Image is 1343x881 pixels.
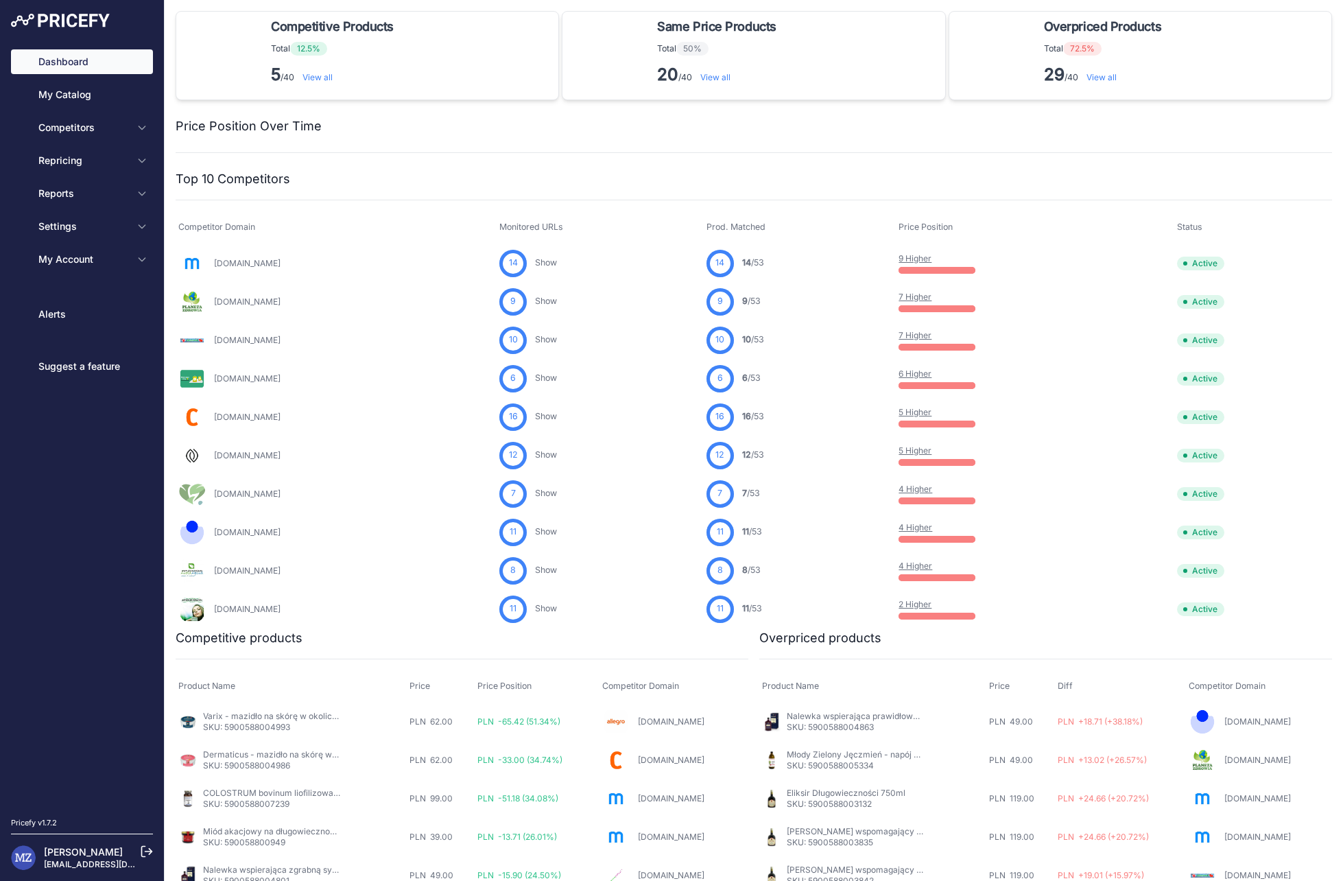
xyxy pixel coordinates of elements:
[535,334,557,344] a: Show
[787,865,1047,875] a: [PERSON_NAME] wspomagający prawidłową pracę wątroby 750ml
[509,257,518,270] span: 14
[535,526,557,537] a: Show
[1177,410,1224,424] span: Active
[638,832,704,842] a: [DOMAIN_NAME]
[717,487,722,500] span: 7
[989,793,1034,803] span: PLN 119.00
[1044,17,1161,36] span: Overpriced Products
[1044,42,1167,56] p: Total
[1224,793,1291,803] a: [DOMAIN_NAME]
[1177,449,1224,462] span: Active
[176,169,290,189] h2: Top 10 Competitors
[1224,755,1291,765] a: [DOMAIN_NAME]
[715,410,724,423] span: 16
[214,412,281,422] a: [DOMAIN_NAME]
[409,681,430,691] span: Price
[989,716,1033,727] span: PLN 49.00
[787,799,905,810] p: SKU: 5900588003132
[742,449,751,460] span: 12
[1177,333,1224,347] span: Active
[11,115,153,140] button: Competitors
[44,846,123,858] a: [PERSON_NAME]
[271,64,399,86] p: /40
[510,372,516,385] span: 6
[1177,564,1224,578] span: Active
[657,17,776,36] span: Same Price Products
[742,296,761,306] a: 9/53
[214,258,281,268] a: [DOMAIN_NAME]
[203,788,454,798] a: COLOSTRUM bovinum liofilizowane wołowe 105kaps. po 400mg
[657,42,781,56] p: Total
[1189,681,1265,691] span: Competitor Domain
[717,372,723,385] span: 6
[742,488,747,498] span: 7
[717,295,723,308] span: 9
[477,716,560,727] span: PLN -65.42 (51.34%)
[11,14,110,27] img: Pricefy Logo
[1058,832,1149,842] span: PLN +24.66 (+20.72%)
[409,755,453,765] span: PLN 62.00
[742,565,761,575] a: 8/53
[477,793,558,803] span: PLN -51.18 (34.08%)
[717,526,724,539] span: 11
[1177,372,1224,386] span: Active
[176,117,322,136] h2: Price Position Over Time
[535,565,557,575] a: Show
[742,603,749,613] span: 11
[1224,870,1291,880] a: [DOMAIN_NAME]
[535,603,557,613] a: Show
[899,407,931,417] a: 5 Higher
[409,716,453,727] span: PLN 62.00
[657,64,781,86] p: /40
[1058,793,1149,803] span: PLN +24.66 (+20.72%)
[1177,222,1202,232] span: Status
[510,602,516,615] span: 11
[203,760,340,771] p: SKU: 5900588004986
[203,749,523,760] a: Dermaticus - mazidło na skórę w okolicy [GEOGRAPHIC_DATA] i kręgosłupa 150ml
[1058,870,1144,880] span: PLN +19.01 (+15.97%)
[717,564,723,577] span: 8
[176,629,302,648] h2: Competitive products
[638,755,704,765] a: [DOMAIN_NAME]
[717,602,724,615] span: 11
[638,793,704,803] a: [DOMAIN_NAME]
[742,334,764,344] a: 10/53
[11,49,153,801] nav: Sidebar
[409,870,453,880] span: PLN 49.00
[271,17,394,36] span: Competitive Products
[742,411,751,421] span: 16
[510,295,516,308] span: 9
[11,354,153,379] a: Suggest a feature
[203,799,340,810] p: SKU: 5900588007239
[1177,526,1224,539] span: Active
[742,411,764,421] a: 16/53
[203,865,385,875] a: Nalewka wspierająca zgrabną sylwetkę 200ml
[509,333,518,346] span: 10
[1177,257,1224,270] span: Active
[1063,42,1102,56] span: 72.5%
[989,681,1010,691] span: Price
[271,42,399,56] p: Total
[214,450,281,460] a: [DOMAIN_NAME]
[302,72,333,82] a: View all
[742,257,764,268] a: 14/53
[290,42,327,56] span: 12.5%
[742,603,762,613] a: 11/53
[11,214,153,239] button: Settings
[742,296,748,306] span: 9
[11,82,153,107] a: My Catalog
[509,410,518,423] span: 16
[715,257,724,270] span: 14
[214,335,281,345] a: [DOMAIN_NAME]
[899,522,932,532] a: 4 Higher
[715,333,724,346] span: 10
[214,565,281,576] a: [DOMAIN_NAME]
[178,681,235,691] span: Product Name
[510,526,516,539] span: 11
[509,449,518,462] span: 12
[759,629,881,648] h2: Overpriced products
[38,252,128,266] span: My Account
[477,870,561,880] span: PLN -15.90 (24.50%)
[535,411,557,421] a: Show
[203,837,340,848] p: SKU: 590058800949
